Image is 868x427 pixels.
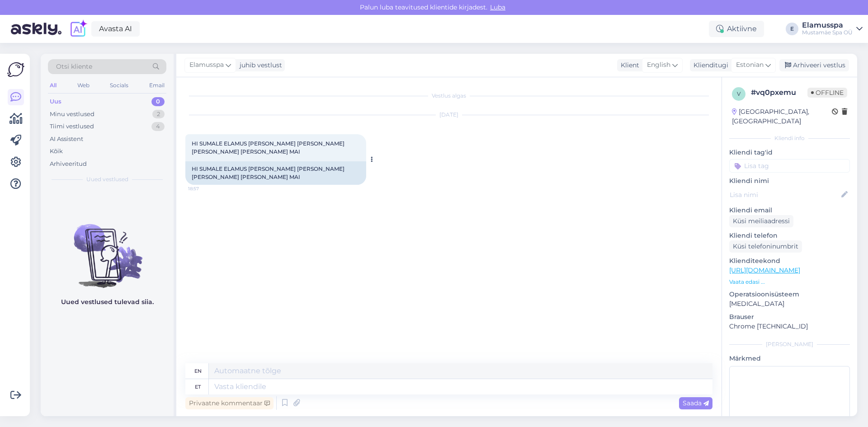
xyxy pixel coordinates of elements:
div: Socials [108,80,130,91]
div: en [194,363,202,379]
div: Web [75,80,91,91]
img: Askly Logo [7,61,24,78]
div: [PERSON_NAME] [729,340,850,348]
div: [GEOGRAPHIC_DATA], [GEOGRAPHIC_DATA] [732,107,832,126]
div: Tiimi vestlused [50,122,94,131]
div: 0 [151,97,165,106]
div: et [195,379,201,394]
div: Küsi telefoninumbrit [729,240,802,253]
a: ElamusspaMustamäe Spa OÜ [802,22,863,36]
p: Uued vestlused tulevad siia. [61,297,154,307]
div: All [48,80,58,91]
div: Klient [617,61,639,70]
p: Kliendi nimi [729,176,850,186]
p: Märkmed [729,354,850,363]
p: Kliendi tag'id [729,148,850,157]
div: Arhiveeritud [50,160,87,169]
span: Estonian [736,60,764,70]
span: Offline [807,88,847,98]
span: Uued vestlused [86,175,128,183]
p: Chrome [TECHNICAL_ID] [729,322,850,331]
p: Vaata edasi ... [729,278,850,286]
p: Kliendi telefon [729,231,850,240]
div: Uus [50,97,61,106]
img: No chats [41,208,174,289]
div: E [786,23,798,35]
p: Brauser [729,312,850,322]
div: 4 [151,122,165,131]
span: 18:57 [188,185,222,192]
div: 2 [152,110,165,119]
div: Arhiveeri vestlus [779,59,849,71]
div: Minu vestlused [50,110,94,119]
div: Küsi meiliaadressi [729,215,793,227]
div: AI Assistent [50,135,83,144]
p: Klienditeekond [729,256,850,266]
span: English [647,60,670,70]
p: Operatsioonisüsteem [729,290,850,299]
span: HI SUMALE ELAMUS [PERSON_NAME] [PERSON_NAME] [PERSON_NAME] [PERSON_NAME] MAI [192,140,346,155]
div: Elamusspa [802,22,853,29]
div: Email [147,80,166,91]
div: Aktiivne [709,21,764,37]
img: explore-ai [69,19,88,38]
span: Otsi kliente [56,62,92,71]
input: Lisa tag [729,159,850,173]
div: Mustamäe Spa OÜ [802,29,853,36]
p: Kliendi email [729,206,850,215]
span: Saada [683,399,709,407]
a: Avasta AI [91,21,140,37]
input: Lisa nimi [730,190,840,200]
div: HI SUMALE ELAMUS [PERSON_NAME] [PERSON_NAME] [PERSON_NAME] [PERSON_NAME] MAI [185,161,366,185]
div: [DATE] [185,111,712,119]
div: Kõik [50,147,63,156]
span: Luba [487,3,508,11]
span: Elamusspa [189,60,224,70]
div: Vestlus algas [185,92,712,100]
div: Privaatne kommentaar [185,397,274,409]
div: Kliendi info [729,134,850,142]
div: Klienditugi [690,61,728,70]
div: # vq0pxemu [751,87,807,98]
a: [URL][DOMAIN_NAME] [729,266,800,274]
p: [MEDICAL_DATA] [729,299,850,309]
div: juhib vestlust [236,61,282,70]
span: v [737,90,741,97]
